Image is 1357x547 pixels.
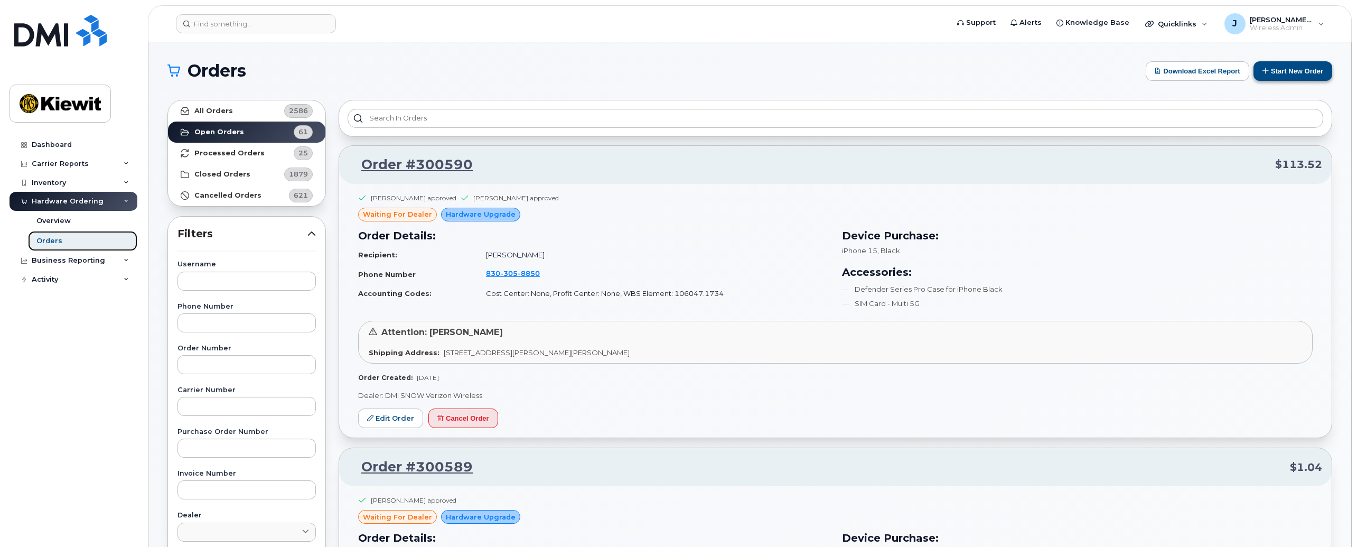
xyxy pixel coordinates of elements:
[371,193,456,202] div: [PERSON_NAME] approved
[358,270,416,279] strong: Phone Number
[349,458,473,477] a: Order #300589
[518,269,540,277] span: 8850
[289,169,308,179] span: 1879
[842,530,1313,546] h3: Device Purchase:
[842,284,1313,294] li: Defender Series Pro Case for iPhone Black
[877,246,900,255] span: , Black
[1290,460,1322,475] span: $1.04
[363,209,432,219] span: waiting for dealer
[194,149,265,157] strong: Processed Orders
[194,107,233,115] strong: All Orders
[358,391,1313,401] p: Dealer: DMI SNOW Verizon Wireless
[168,122,325,143] a: Open Orders61
[298,148,308,158] span: 25
[842,246,877,255] span: iPhone 15
[444,348,630,357] span: [STREET_ADDRESS][PERSON_NAME][PERSON_NAME]
[381,327,503,337] span: Attention: [PERSON_NAME]
[177,226,307,242] span: Filters
[358,251,397,259] strong: Recipient:
[369,348,439,357] strong: Shipping Address:
[1311,501,1349,539] iframe: Messenger Launcher
[177,512,316,519] label: Dealer
[349,155,473,174] a: Order #300590
[177,345,316,352] label: Order Number
[363,512,432,522] span: waiting for dealer
[1275,157,1322,172] span: $113.52
[194,170,250,179] strong: Closed Orders
[194,128,244,136] strong: Open Orders
[358,289,432,298] strong: Accounting Codes:
[358,530,829,546] h3: Order Details:
[298,127,308,137] span: 61
[358,409,423,428] a: Edit Order
[348,109,1323,128] input: Search in orders
[1253,61,1332,81] button: Start New Order
[177,429,316,435] label: Purchase Order Number
[168,143,325,164] a: Processed Orders25
[842,228,1313,244] h3: Device Purchase:
[194,191,261,200] strong: Cancelled Orders
[842,264,1313,280] h3: Accessories:
[417,374,439,382] span: [DATE]
[177,261,316,268] label: Username
[1146,61,1249,81] button: Download Excel Report
[428,409,498,428] button: Cancel Order
[371,496,456,505] div: [PERSON_NAME] approved
[500,269,518,277] span: 305
[168,100,325,122] a: All Orders2586
[446,512,516,522] span: Hardware Upgrade
[358,374,413,382] strong: Order Created:
[168,164,325,185] a: Closed Orders1879
[177,387,316,394] label: Carrier Number
[168,185,325,206] a: Cancelled Orders621
[294,190,308,200] span: 621
[486,269,553,277] a: 8303058850
[177,470,316,477] label: Invoice Number
[842,299,1313,309] li: SIM Card - Multi 5G
[289,106,308,116] span: 2586
[177,303,316,310] label: Phone Number
[476,246,829,264] td: [PERSON_NAME]
[473,193,559,202] div: [PERSON_NAME] approved
[486,269,540,277] span: 830
[188,63,246,79] span: Orders
[446,209,516,219] span: Hardware Upgrade
[476,284,829,303] td: Cost Center: None, Profit Center: None, WBS Element: 106047.1734
[358,228,829,244] h3: Order Details:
